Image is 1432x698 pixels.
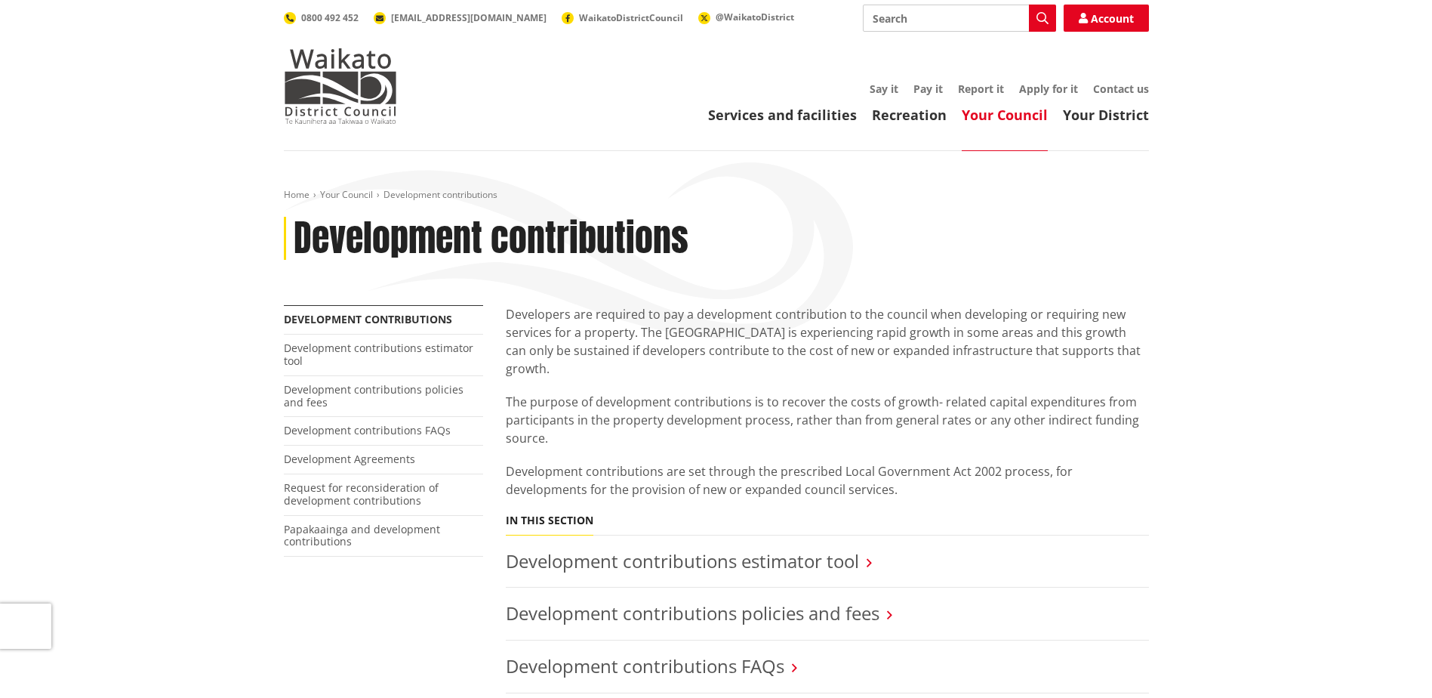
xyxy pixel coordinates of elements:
[383,188,497,201] span: Development contributions
[708,106,857,124] a: Services and facilities
[716,11,794,23] span: @WaikatoDistrict
[301,11,359,24] span: 0800 492 452
[506,462,1149,499] p: Development contributions are set through the prescribed Local Government Act 2002 process, for d...
[872,106,947,124] a: Recreation
[284,189,1149,202] nav: breadcrumb
[284,11,359,24] a: 0800 492 452
[506,548,859,573] a: Development contributions estimator tool
[506,601,879,625] a: Development contributions policies and fees
[1063,106,1149,124] a: Your District
[913,82,943,96] a: Pay it
[962,106,1048,124] a: Your Council
[284,480,439,508] a: Request for reconsideration of development contributions
[1019,82,1078,96] a: Apply for it
[1064,5,1149,32] a: Account
[870,82,898,96] a: Say it
[320,188,373,201] a: Your Council
[294,217,688,261] h1: Development contributions
[1093,82,1149,96] a: Contact us
[391,11,547,24] span: [EMAIL_ADDRESS][DOMAIN_NAME]
[284,522,440,549] a: Papakaainga and development contributions
[863,5,1056,32] input: Search input
[284,341,473,368] a: Development contributions estimator tool
[506,514,593,527] h5: In this section
[698,11,794,23] a: @WaikatoDistrict
[284,382,463,409] a: Development contributions policies and fees
[562,11,683,24] a: WaikatoDistrictCouncil
[284,312,452,326] a: Development contributions
[284,423,451,437] a: Development contributions FAQs
[374,11,547,24] a: [EMAIL_ADDRESS][DOMAIN_NAME]
[284,452,415,466] a: Development Agreements
[284,48,397,124] img: Waikato District Council - Te Kaunihera aa Takiwaa o Waikato
[958,82,1004,96] a: Report it
[506,393,1149,447] p: The purpose of development contributions is to recover the costs of growth- related capital expen...
[284,188,309,201] a: Home
[506,305,1149,378] p: Developers are required to pay a development contribution to the council when developing or requi...
[506,653,784,678] a: Development contributions FAQs
[579,11,683,24] span: WaikatoDistrictCouncil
